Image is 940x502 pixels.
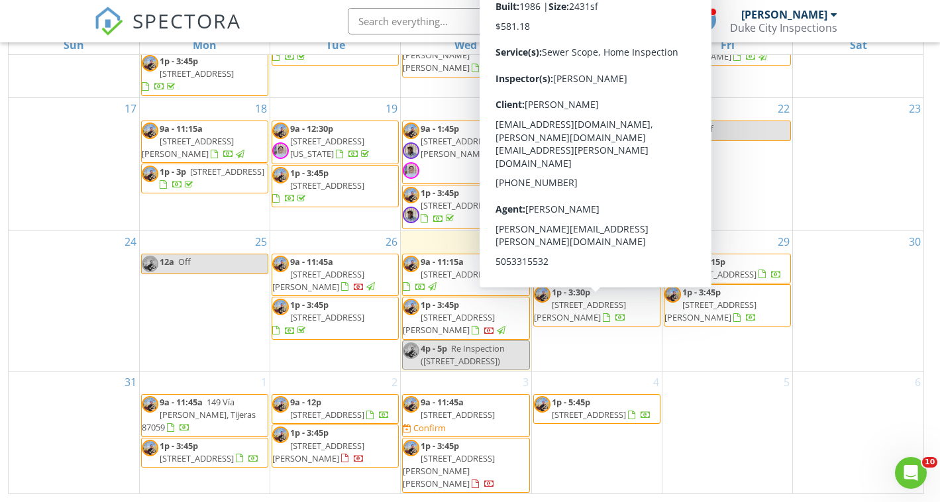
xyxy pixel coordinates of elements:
img: 80f8a4e417134916a565144d318c3745.jpeg [403,187,419,203]
img: 80f8a4e417134916a565144d318c3745.jpeg [142,123,158,139]
a: 1p - 3:45p [STREET_ADDRESS] [272,299,364,336]
td: Go to September 1, 2025 [139,371,270,494]
td: Go to September 2, 2025 [270,371,401,494]
img: 80f8a4e417134916a565144d318c3745.jpeg [534,123,550,139]
span: Re Inspection ([STREET_ADDRESS]) [421,342,505,367]
img: 80f8a4e417134916a565144d318c3745.jpeg [534,286,550,303]
td: Go to August 21, 2025 [531,97,662,230]
a: Go to August 26, 2025 [383,231,400,252]
span: 10 [922,457,937,468]
a: Go to August 29, 2025 [775,231,792,252]
span: 1p - 3:45p [682,286,721,298]
span: 9a - 11:15a [421,256,464,268]
a: 1p - 3:45p [STREET_ADDRESS][PERSON_NAME] [402,297,529,340]
img: 80f8a4e417134916a565144d318c3745.jpeg [272,123,289,139]
span: 1p - 3:45p [290,299,329,311]
span: [STREET_ADDRESS] [290,311,364,323]
td: Go to August 17, 2025 [9,97,139,230]
span: [STREET_ADDRESS] [160,452,234,464]
span: 1p - 3:45p [421,299,459,311]
a: 9a - 11:45a [STREET_ADDRESS] [421,396,495,421]
a: Go to August 18, 2025 [252,98,270,119]
span: 1p - 3:45p [290,167,329,179]
a: SPECTORA [94,18,241,46]
img: 80f8a4e417134916a565144d318c3745.jpeg [403,342,419,359]
span: 9a - 12:15p [682,256,725,268]
span: 149 Vía [PERSON_NAME], Tijeras 87059 [142,396,256,433]
img: 80f8a4e417134916a565144d318c3745.jpeg [403,123,419,139]
img: 80f8a4e417134916a565144d318c3745.jpeg [403,440,419,456]
a: Go to September 3, 2025 [520,372,531,393]
span: [STREET_ADDRESS][PERSON_NAME] [272,440,364,464]
span: 1p - 3:45p [160,440,198,452]
img: 80f8a4e417134916a565144d318c3745.jpeg [403,256,419,272]
a: 1p - 3:45p [STREET_ADDRESS] [272,297,399,340]
span: Off [178,256,191,268]
img: 80f8a4e417134916a565144d318c3745.jpeg [142,396,158,413]
span: [STREET_ADDRESS][PERSON_NAME] [403,311,495,336]
span: 1p - 3:45p [290,427,329,438]
span: [STREET_ADDRESS][PERSON_NAME] [421,135,495,160]
a: Go to September 4, 2025 [651,372,662,393]
a: 1p - 3:45p [STREET_ADDRESS] [141,53,268,96]
span: SPECTORA [132,7,241,34]
a: 1p - 3:45p [STREET_ADDRESS] [160,440,259,464]
img: 80f8a4e417134916a565144d318c3745.jpeg [272,167,289,183]
a: Go to August 17, 2025 [122,98,139,119]
div: [PERSON_NAME] [741,8,827,21]
td: Go to August 20, 2025 [401,97,531,230]
a: Go to August 30, 2025 [906,231,923,252]
img: 80f8a4e417134916a565144d318c3745.jpeg [272,396,289,413]
span: [STREET_ADDRESS][PERSON_NAME][PERSON_NAME] [403,452,495,489]
a: Wednesday [452,36,480,54]
span: [STREET_ADDRESS] [421,199,495,211]
span: [STREET_ADDRESS] [552,268,626,280]
a: Go to August 27, 2025 [514,231,531,252]
a: Thursday [584,36,609,54]
img: 80f8a4e417134916a565144d318c3745.jpeg [272,427,289,443]
a: Go to August 25, 2025 [252,231,270,252]
span: [STREET_ADDRESS][PERSON_NAME][PERSON_NAME] [403,36,495,74]
a: 9a - 12:15p [STREET_ADDRESS] [682,256,782,280]
a: Go to August 22, 2025 [775,98,792,119]
span: [STREET_ADDRESS][PERSON_NAME] [664,299,757,323]
img: 80f8a4e417134916a565144d318c3745.jpeg [272,256,289,272]
a: Tuesday [323,36,348,54]
a: Go to August 21, 2025 [645,98,662,119]
a: 9a - 11:45a [STREET_ADDRESS][PERSON_NAME] [272,254,399,297]
img: 80f8a4e417134916a565144d318c3745.jpeg [534,166,550,182]
span: 9a - 11:15a [160,123,203,134]
td: Go to September 4, 2025 [531,371,662,494]
a: 9a - 1:45p [STREET_ADDRESS][PERSON_NAME] [402,121,529,185]
td: Go to August 18, 2025 [139,97,270,230]
span: [STREET_ADDRESS] [190,166,264,177]
a: 1p - 3:45p [STREET_ADDRESS] [272,167,364,204]
a: 9a - 12p [STREET_ADDRESS] [290,396,390,421]
a: 1p - 3:30p [STREET_ADDRESS][PERSON_NAME] [533,284,660,327]
span: 1p - 3:45p [160,55,198,67]
a: 9a - 11:15a [STREET_ADDRESS][PERSON_NAME] [141,121,268,164]
a: 9a - 11:15a [STREET_ADDRESS][PERSON_NAME] [142,123,246,160]
a: 9a - 11:45a [STREET_ADDRESS] [552,256,651,280]
a: 1p - 3:45p [STREET_ADDRESS] [402,185,529,228]
a: Go to September 2, 2025 [389,372,400,393]
img: 80f8a4e417134916a565144d318c3745.jpeg [142,166,158,182]
a: 9a - 12:30p [STREET_ADDRESS][US_STATE] [272,121,399,164]
img: 80f8a4e417134916a565144d318c3745.jpeg [534,256,550,272]
img: img_8835.jpeg [403,142,419,159]
td: Go to August 31, 2025 [9,371,139,494]
td: Go to September 5, 2025 [662,371,792,494]
a: Go to August 23, 2025 [906,98,923,119]
a: 1p - 3p [STREET_ADDRESS] [160,166,264,190]
a: Go to August 28, 2025 [645,231,662,252]
span: [STREET_ADDRESS] [552,178,626,190]
a: 1p - 3:30p [STREET_ADDRESS][PERSON_NAME] [534,286,626,323]
a: 1p - 3:45p [STREET_ADDRESS][PERSON_NAME] [272,425,399,468]
img: 80f8a4e417134916a565144d318c3745.jpeg [403,396,419,413]
a: Go to September 6, 2025 [912,372,923,393]
a: 1p - 3:45p [STREET_ADDRESS] [141,438,268,468]
span: 1p - 3p [160,166,186,177]
a: 9a - 11:15a [STREET_ADDRESS] [403,256,495,293]
a: 1p - 3:45p [STREET_ADDRESS][PERSON_NAME] [664,284,791,327]
a: 1p - 3:45p [STREET_ADDRESS] [272,165,399,208]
